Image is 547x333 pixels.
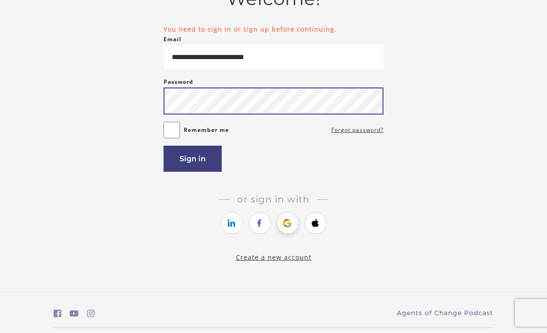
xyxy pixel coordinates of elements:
[70,309,79,318] i: https://www.youtube.com/c/AgentsofChangeTestPrepbyMeaganMitchell (Open in a new window)
[54,307,61,320] a: https://www.facebook.com/groups/aswbtestprep (Open in a new window)
[397,308,493,318] a: Agents of Change Podcast
[70,307,79,320] a: https://www.youtube.com/c/AgentsofChangeTestPrepbyMeaganMitchell (Open in a new window)
[249,212,271,234] a: https://courses.thinkific.com/users/auth/facebook?ss%5Breferral%5D=&ss%5Buser_return_to%5D=%2Fenr...
[184,125,229,136] label: Remember me
[87,307,95,320] a: https://www.instagram.com/agentsofchangeprep/ (Open in a new window)
[221,212,243,234] a: https://courses.thinkific.com/users/auth/linkedin?ss%5Breferral%5D=&ss%5Buser_return_to%5D=%2Fenr...
[277,212,299,234] a: https://courses.thinkific.com/users/auth/google?ss%5Breferral%5D=&ss%5Buser_return_to%5D=%2Fenrol...
[305,212,327,234] a: https://courses.thinkific.com/users/auth/apple?ss%5Breferral%5D=&ss%5Buser_return_to%5D=%2Fenroll...
[87,309,95,318] i: https://www.instagram.com/agentsofchangeprep/ (Open in a new window)
[164,76,193,87] label: Password
[331,125,383,136] a: Forgot password?
[54,309,61,318] i: https://www.facebook.com/groups/aswbtestprep (Open in a new window)
[164,34,181,45] label: Email
[164,146,222,172] button: Sign in
[230,194,317,205] span: Or sign in with
[236,253,312,262] a: Create a new account
[164,24,383,34] li: You need to sign in or sign up before continuing.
